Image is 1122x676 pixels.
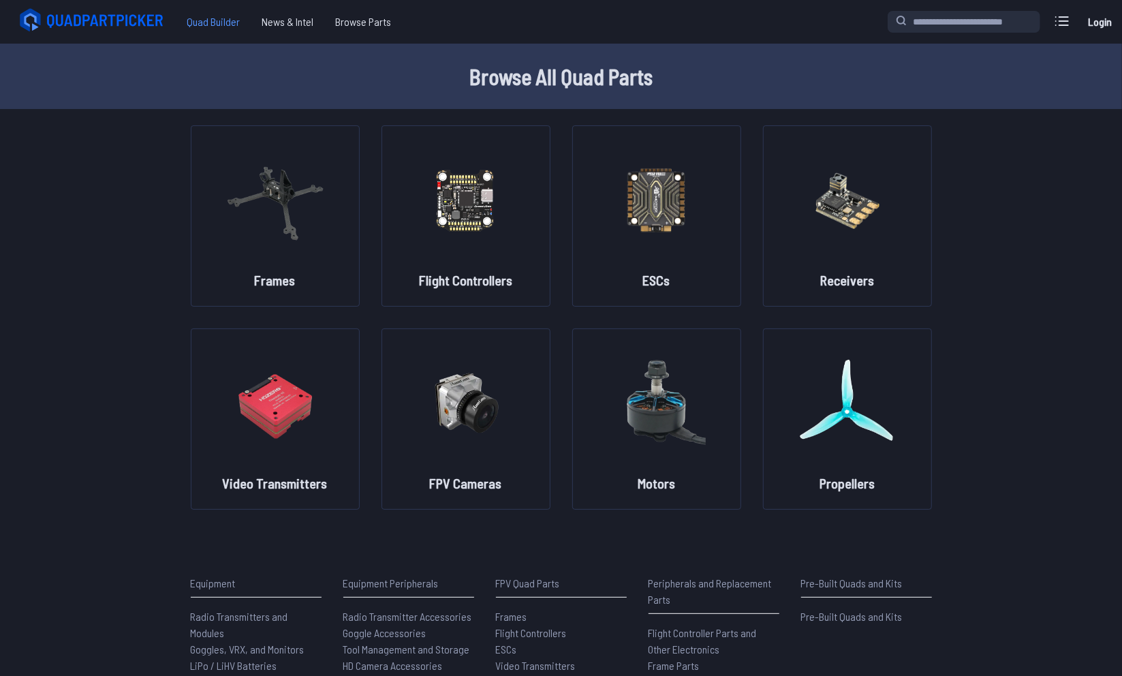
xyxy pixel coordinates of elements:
a: Goggles, VRX, and Monitors [191,641,322,658]
span: Goggles, VRX, and Monitors [191,643,305,656]
a: Video Transmitters [496,658,627,674]
span: Frames [496,610,527,623]
h2: Receivers [820,271,874,290]
img: image of category [608,343,706,463]
h2: Motors [638,474,675,493]
a: ESCs [496,641,627,658]
span: Tool Management and Storage [343,643,470,656]
a: Frame Parts [649,658,779,674]
a: LiPo / LiHV Batteries [191,658,322,674]
a: image of categoryMotors [572,328,741,510]
span: Goggle Accessories [343,626,426,639]
a: image of categoryReceivers [763,125,932,307]
span: Frame Parts [649,659,700,672]
span: ESCs [496,643,517,656]
a: image of categoryFlight Controllers [381,125,550,307]
a: image of categoryFrames [191,125,360,307]
a: Login [1084,8,1117,35]
p: Pre-Built Quads and Kits [801,575,932,591]
h2: Frames [255,271,296,290]
img: image of category [417,140,515,260]
a: News & Intel [251,8,324,35]
p: FPV Quad Parts [496,575,627,591]
h2: ESCs [643,271,670,290]
p: Peripherals and Replacement Parts [649,575,779,608]
a: image of categoryESCs [572,125,741,307]
img: image of category [226,343,324,463]
span: Pre-Built Quads and Kits [801,610,903,623]
a: Radio Transmitters and Modules [191,609,322,641]
span: LiPo / LiHV Batteries [191,659,277,672]
a: Quad Builder [176,8,251,35]
span: Radio Transmitters and Modules [191,610,288,639]
h2: FPV Cameras [430,474,502,493]
a: Pre-Built Quads and Kits [801,609,932,625]
h1: Browse All Quad Parts [125,60,997,93]
a: Tool Management and Storage [343,641,474,658]
p: Equipment Peripherals [343,575,474,591]
img: image of category [798,140,897,260]
a: image of categoryFPV Cameras [381,328,550,510]
img: image of category [417,343,515,463]
h2: Flight Controllers [419,271,512,290]
a: Flight Controllers [496,625,627,641]
h2: Propellers [820,474,875,493]
span: Flight Controller Parts and Other Electronics [649,626,757,656]
a: Flight Controller Parts and Other Electronics [649,625,779,658]
span: Video Transmitters [496,659,576,672]
img: image of category [798,343,897,463]
img: image of category [608,140,706,260]
a: image of categoryVideo Transmitters [191,328,360,510]
img: image of category [226,140,324,260]
a: Radio Transmitter Accessories [343,609,474,625]
h2: Video Transmitters [223,474,328,493]
a: image of categoryPropellers [763,328,932,510]
span: HD Camera Accessories [343,659,443,672]
a: Browse Parts [324,8,402,35]
span: Flight Controllers [496,626,567,639]
span: Radio Transmitter Accessories [343,610,472,623]
a: HD Camera Accessories [343,658,474,674]
a: Goggle Accessories [343,625,474,641]
a: Frames [496,609,627,625]
p: Equipment [191,575,322,591]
